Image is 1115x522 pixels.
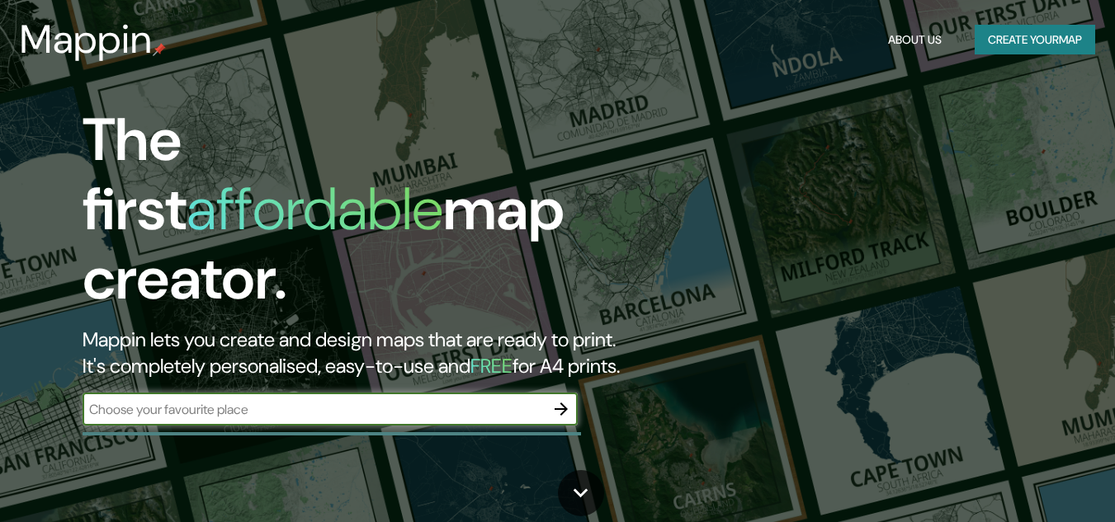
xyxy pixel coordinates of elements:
[83,400,545,419] input: Choose your favourite place
[83,327,640,379] h2: Mappin lets you create and design maps that are ready to print. It's completely personalised, eas...
[881,25,948,55] button: About Us
[187,171,443,247] h1: affordable
[153,43,166,56] img: mappin-pin
[20,16,153,63] h3: Mappin
[83,106,640,327] h1: The first map creator.
[975,25,1095,55] button: Create yourmap
[470,353,513,379] h5: FREE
